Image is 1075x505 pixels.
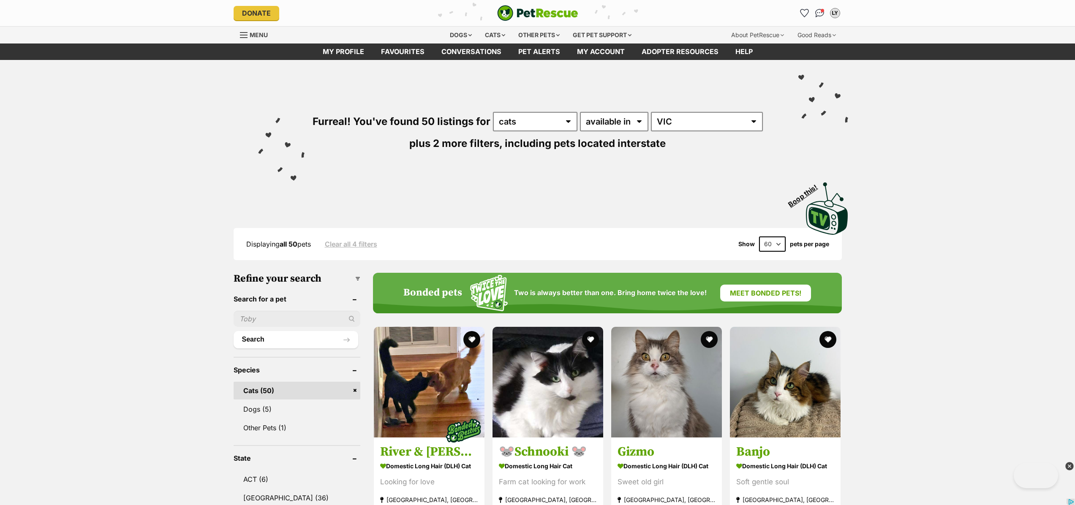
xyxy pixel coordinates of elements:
ul: Account quick links [798,6,842,20]
button: favourite [701,331,718,348]
a: PetRescue [497,5,578,21]
span: Two is always better than one. Bring home twice the love! [514,289,707,297]
span: plus 2 more filters, [409,137,502,149]
span: Boop this! [787,178,825,208]
button: Search [234,331,358,348]
img: chat-41dd97257d64d25036548639549fe6c8038ab92f7586957e7f3b1b290dea8141.svg [815,9,824,17]
span: Menu [250,31,268,38]
strong: all 50 [280,240,297,248]
div: Good Reads [792,27,842,43]
a: Boop this! [806,175,848,236]
img: PetRescue TV logo [806,182,848,235]
a: Adopter resources [633,43,727,60]
h3: River & [PERSON_NAME] [380,444,478,460]
span: including pets located interstate [505,137,666,149]
a: Help [727,43,761,60]
h3: Gizmo [618,444,716,460]
span: Furreal! You've found 50 listings for [313,115,490,128]
header: Species [234,366,360,374]
a: Favourites [373,43,433,60]
button: My account [828,6,842,20]
a: Conversations [813,6,827,20]
img: logo-cat-932fe2b9b8326f06289b0f2fb663e598f794de774fb13d1741a6617ecf9a85b4.svg [497,5,578,21]
a: Other Pets (1) [234,419,360,437]
a: Menu [240,27,274,42]
img: Squiggle [470,275,508,312]
a: Clear all 4 filters [325,240,377,248]
div: Dogs [444,27,478,43]
a: Pet alerts [510,43,569,60]
img: 🐭Schnooki 🐭 - Domestic Long Hair Cat [493,327,603,437]
a: Donate [234,6,279,20]
button: favourite [582,331,599,348]
a: Dogs (5) [234,400,360,418]
div: Get pet support [567,27,637,43]
a: My profile [314,43,373,60]
button: favourite [463,331,480,348]
a: conversations [433,43,510,60]
button: favourite [820,331,837,348]
h3: Refine your search [234,273,360,285]
div: LY [831,9,839,17]
h3: Banjo [736,444,834,460]
img: close_grey_3x.png [1065,462,1074,470]
span: Displaying pets [246,240,311,248]
header: Search for a pet [234,295,360,303]
div: About PetRescue [725,27,790,43]
img: bonded besties [442,410,484,452]
div: Cats [479,27,511,43]
span: Show [738,241,755,247]
h4: Bonded pets [403,287,462,299]
img: Gizmo - Domestic Long Hair (DLH) Cat [611,327,722,437]
div: Other pets [512,27,566,43]
a: Meet bonded pets! [720,285,811,301]
label: pets per page [790,241,829,247]
img: Banjo - Domestic Long Hair (DLH) Cat [730,327,841,437]
a: Favourites [798,6,811,20]
img: River & Genevieve - Domestic Long Hair (DLH) Cat [374,327,484,437]
h3: 🐭Schnooki 🐭 [499,444,597,460]
a: Cats (50) [234,382,360,399]
input: Toby [234,311,360,327]
a: My account [569,43,633,60]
